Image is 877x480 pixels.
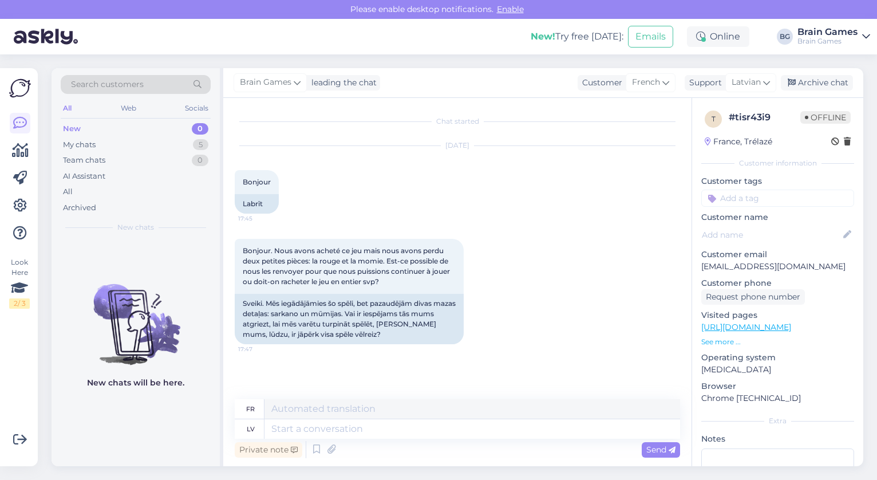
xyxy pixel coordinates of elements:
p: [EMAIL_ADDRESS][DOMAIN_NAME] [701,261,854,273]
div: All [61,101,74,116]
div: [DATE] [235,140,680,151]
div: Web [118,101,139,116]
a: [URL][DOMAIN_NAME] [701,322,791,332]
span: t [712,115,716,123]
div: 2 / 3 [9,298,30,309]
div: 0 [192,155,208,166]
div: Try free [DATE]: [531,30,623,44]
div: My chats [63,139,96,151]
div: Archived [63,202,96,214]
p: Customer tags [701,175,854,187]
div: lv [247,419,255,439]
div: Archive chat [781,75,853,91]
div: New [63,123,81,135]
p: Notes [701,433,854,445]
span: Brain Games [240,76,291,89]
span: French [632,76,660,89]
span: 17:45 [238,214,281,223]
div: Chat started [235,116,680,127]
p: Customer name [701,211,854,223]
b: New! [531,31,555,42]
div: Customer information [701,158,854,168]
span: Offline [800,111,851,124]
div: 0 [192,123,208,135]
div: Sveiki. Mēs iegādājāmies šo spēli, bet pazaudējām divas mazas detaļas: sarkano un mūmijas. Vai ir... [235,294,464,344]
span: Bonjour [243,178,271,186]
div: France, Trélazé [705,136,772,148]
div: Socials [183,101,211,116]
span: Search customers [71,78,144,91]
span: New chats [117,222,154,233]
img: No chats [52,263,220,367]
p: Customer phone [701,277,854,289]
div: Online [687,26,749,47]
div: All [63,186,73,198]
span: Send [646,444,675,455]
p: Customer email [701,249,854,261]
p: New chats will be here. [87,377,184,389]
p: [MEDICAL_DATA] [701,364,854,376]
div: Brain Games [797,27,858,37]
div: Support [685,77,722,89]
div: Customer [578,77,622,89]
img: Askly Logo [9,77,31,99]
input: Add a tag [701,190,854,207]
span: Bonjour. Nous avons acheté ce jeu mais nous avons perdu deux petites pièces: la rouge et la momie... [243,246,452,286]
div: Extra [701,416,854,426]
div: # tisr43i9 [729,111,800,124]
span: Enable [493,4,527,14]
div: Team chats [63,155,105,166]
div: BG [777,29,793,45]
div: leading the chat [307,77,377,89]
p: See more ... [701,337,854,347]
span: 17:47 [238,345,281,353]
p: Operating system [701,352,854,364]
div: Look Here [9,257,30,309]
button: Emails [628,26,673,48]
div: 5 [193,139,208,151]
input: Add name [702,229,841,241]
a: Brain GamesBrain Games [797,27,870,46]
p: Visited pages [701,309,854,321]
span: Latvian [732,76,761,89]
p: Browser [701,380,854,392]
p: Chrome [TECHNICAL_ID] [701,392,854,404]
div: fr [246,399,255,419]
div: Private note [235,442,302,458]
div: Labrīt [235,194,279,214]
div: Brain Games [797,37,858,46]
div: Request phone number [701,289,805,305]
div: AI Assistant [63,171,105,182]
